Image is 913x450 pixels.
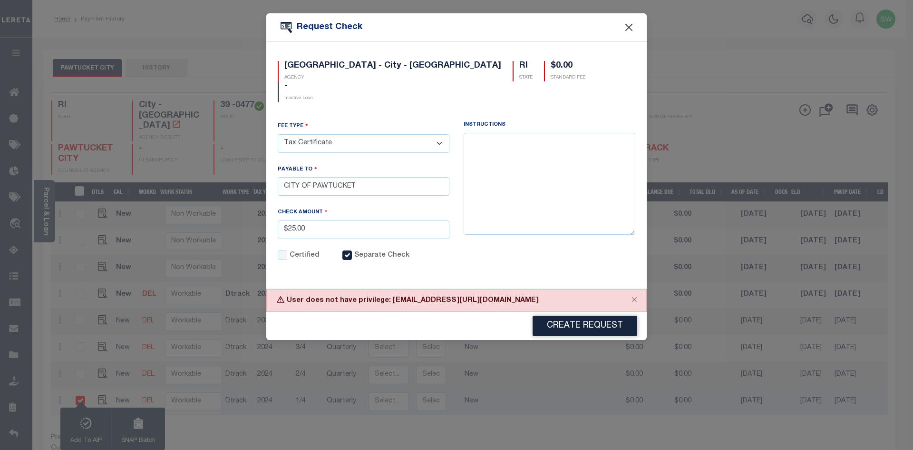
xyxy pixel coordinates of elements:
label: Fee Type [278,121,308,130]
h5: $0.00 [551,61,585,71]
label: Separate Check [354,250,409,261]
label: Instructions [464,121,505,129]
button: Create Request [533,316,637,336]
input: $ [278,220,449,239]
p: STANDARD FEE [551,74,585,81]
p: STATE [519,74,533,81]
h5: [GEOGRAPHIC_DATA] - City - [GEOGRAPHIC_DATA] [284,61,501,71]
h5: RI [519,61,533,71]
p: Inactive Loan [284,95,313,102]
p: AGENCY [284,74,501,81]
button: Close [622,290,646,310]
h5: - [284,81,313,92]
label: Check Amount [278,208,328,217]
label: Certified [290,250,320,261]
label: Payable To [278,165,317,174]
div: User does not have privilege: [EMAIL_ADDRESS][URL][DOMAIN_NAME] [266,289,647,312]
